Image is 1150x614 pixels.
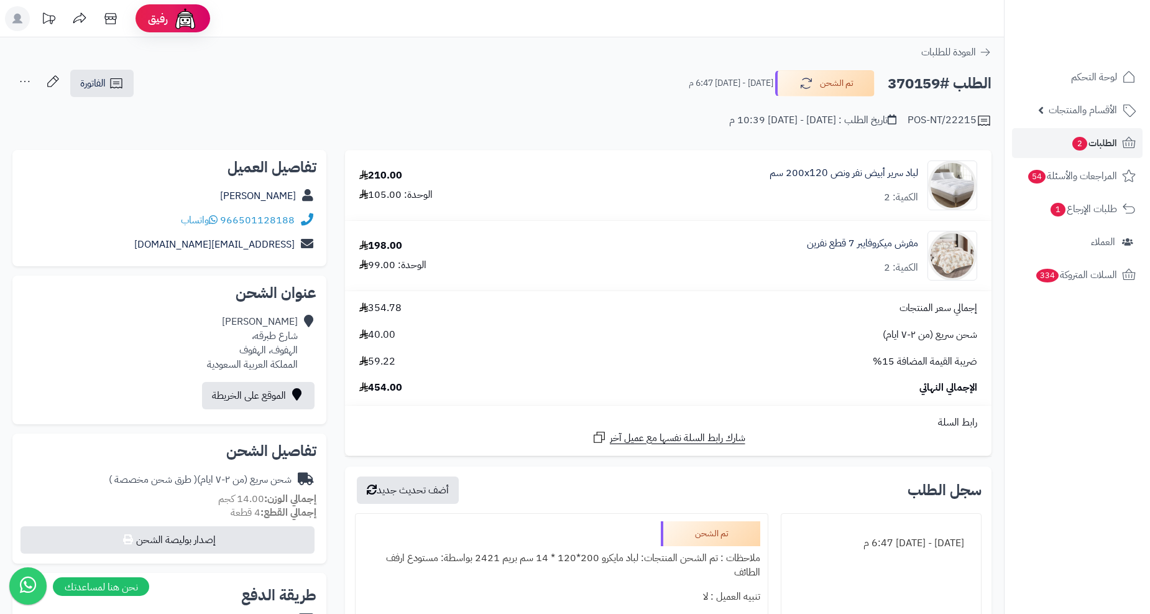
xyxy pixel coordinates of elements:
span: شارك رابط السلة نفسها مع عميل آخر [610,431,745,445]
span: العملاء [1091,233,1115,251]
span: الطلبات [1071,134,1117,152]
a: طلبات الإرجاع1 [1012,194,1143,224]
span: 54 [1028,169,1047,184]
span: رفيق [148,11,168,26]
div: الوحدة: 99.00 [359,258,426,272]
span: 454.00 [359,381,402,395]
span: المراجعات والأسئلة [1027,167,1117,185]
div: الكمية: 2 [884,190,918,205]
span: 2 [1072,136,1088,151]
button: أضف تحديث جديد [357,477,459,504]
span: 59.22 [359,355,395,369]
div: [DATE] - [DATE] 6:47 م [789,531,973,556]
h2: الطلب #370159 [888,71,991,96]
span: الأقسام والمنتجات [1049,101,1117,119]
div: [PERSON_NAME] شارع طبرقه، الهفوف، الهفوف المملكة العربية السعودية [207,315,298,371]
span: الإجمالي النهائي [919,381,977,395]
img: ai-face.png [173,6,198,31]
span: السلات المتروكة [1035,266,1117,284]
span: لوحة التحكم [1071,68,1117,86]
div: تاريخ الطلب : [DATE] - [DATE] 10:39 م [729,113,896,128]
span: الفاتورة [80,76,106,91]
button: تم الشحن [775,70,875,96]
h2: تفاصيل العميل [22,160,316,175]
a: [PERSON_NAME] [220,188,296,203]
span: ضريبة القيمة المضافة 15% [873,355,977,369]
div: POS-NT/22215 [908,113,991,128]
small: 14.00 كجم [218,491,316,506]
span: ( طرق شحن مخصصة ) [109,472,197,487]
div: 210.00 [359,169,402,183]
a: الموقع على الخريطة [202,382,315,409]
span: 40.00 [359,328,395,342]
strong: إجمالي القطع: [260,505,316,520]
a: واتساب [181,213,218,228]
a: تحديثات المنصة [33,6,64,34]
div: تم الشحن [661,521,760,546]
img: 1732186588-220107040010-90x90.jpg [928,160,977,210]
a: شارك رابط السلة نفسها مع عميل آخر [592,430,745,445]
h3: سجل الطلب [908,483,982,498]
img: 1752908587-1-90x90.jpg [928,231,977,281]
span: شحن سريع (من ٢-٧ ايام) [883,328,977,342]
strong: إجمالي الوزن: [264,491,316,506]
a: مفرش ميكروفايبر 7 قطع نفرين [807,236,918,251]
a: [EMAIL_ADDRESS][DOMAIN_NAME] [134,237,295,252]
div: شحن سريع (من ٢-٧ ايام) [109,473,292,487]
div: تنبيه العميل : لا [363,585,760,609]
span: 1 [1050,202,1066,217]
a: لوحة التحكم [1012,62,1143,92]
a: الفاتورة [70,70,134,97]
span: إجمالي سعر المنتجات [899,301,977,315]
a: 966501128188 [220,213,295,228]
a: لباد سرير أبيض نفر ونص 200x120 سم [770,166,918,180]
span: 334 [1035,268,1059,283]
div: ملاحظات : تم الشحن المنتجات: لباد مايكرو 200*120 * 14 سم بريم 2421 بواسطة: مستودع ارفف الطائف [363,546,760,585]
a: السلات المتروكة334 [1012,260,1143,290]
span: 354.78 [359,301,402,315]
div: الوحدة: 105.00 [359,188,433,202]
a: المراجعات والأسئلة54 [1012,161,1143,191]
h2: عنوان الشحن [22,286,316,300]
span: العودة للطلبات [921,45,976,60]
div: 198.00 [359,239,402,253]
h2: تفاصيل الشحن [22,444,316,458]
div: الكمية: 2 [884,261,918,275]
div: رابط السلة [350,416,987,430]
a: العودة للطلبات [921,45,991,60]
img: logo-2.png [1065,13,1138,39]
small: 4 قطعة [231,505,316,520]
span: طلبات الإرجاع [1049,200,1117,218]
button: إصدار بوليصة الشحن [21,526,315,554]
h2: طريقة الدفع [241,588,316,603]
a: الطلبات2 [1012,128,1143,158]
small: [DATE] - [DATE] 6:47 م [689,77,773,90]
a: العملاء [1012,227,1143,257]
